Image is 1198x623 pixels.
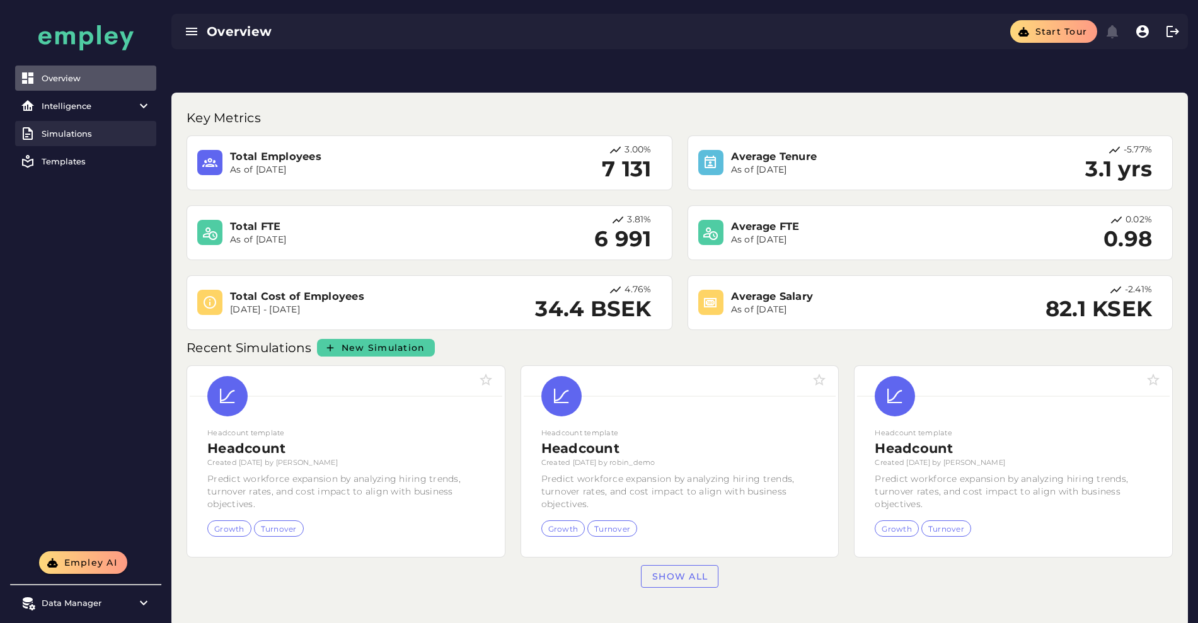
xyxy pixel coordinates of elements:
p: As of [DATE] [731,164,963,176]
p: As of [DATE] [731,304,963,316]
p: 0.02% [1126,214,1152,227]
span: Empley AI [63,557,117,568]
h3: Total Cost of Employees [230,289,462,304]
button: Empley AI [39,551,127,574]
span: Show all [652,571,708,582]
h3: Average Salary [731,289,963,304]
div: Intelligence [42,101,130,111]
h3: Total Employees [230,149,462,164]
p: As of [DATE] [230,234,462,246]
div: Simulations [42,129,151,139]
a: Simulations [15,121,156,146]
p: 3.00% [625,144,651,157]
h3: Average FTE [731,219,963,234]
p: Recent Simulations [187,338,314,358]
h3: Total FTE [230,219,462,234]
span: New Simulation [341,342,425,353]
div: Data Manager [42,598,130,608]
p: As of [DATE] [230,164,462,176]
a: Overview [15,66,156,91]
div: Overview [42,73,151,83]
h2: 7 131 [602,157,651,182]
h2: 82.1 KSEK [1045,297,1152,322]
a: Show all [641,565,718,588]
p: -2.41% [1125,283,1153,297]
p: -5.77% [1124,144,1153,157]
button: Start tour [1010,20,1097,43]
span: Start tour [1034,26,1087,37]
h2: 0.98 [1103,227,1152,252]
div: Templates [42,156,151,166]
p: [DATE] - [DATE] [230,304,462,316]
a: Templates [15,149,156,174]
div: Overview [207,23,609,40]
h3: Average Tenure [731,149,963,164]
h2: 3.1 yrs [1085,157,1152,182]
p: Key Metrics [187,108,263,128]
p: 4.76% [625,283,651,297]
a: New Simulation [317,339,435,357]
p: As of [DATE] [731,234,963,246]
h2: 34.4 BSEK [535,297,651,322]
p: 3.81% [627,214,651,227]
h2: 6 991 [594,227,651,252]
